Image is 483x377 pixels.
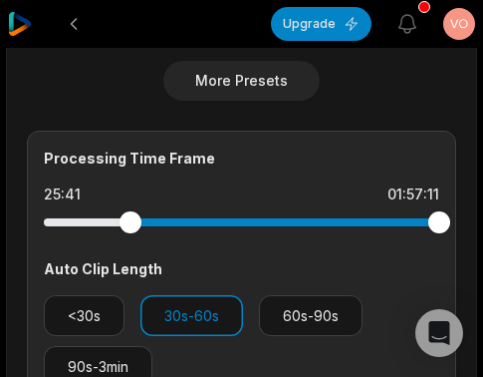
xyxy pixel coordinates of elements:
[271,7,371,41] button: Upgrade
[44,295,124,336] button: <30s
[44,148,439,169] div: Processing Time Frame
[44,185,81,204] div: 25:41
[44,258,439,279] div: Auto Clip Length
[259,295,362,336] button: 60s-90s
[163,61,320,101] button: More Presets
[8,12,32,36] img: reap
[387,185,439,204] div: 01:57:11
[140,295,243,336] button: 30s-60s
[415,309,463,357] div: Open Intercom Messenger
